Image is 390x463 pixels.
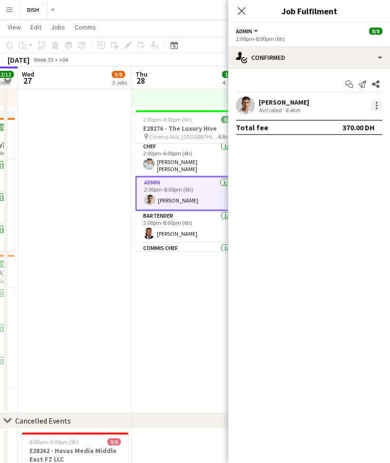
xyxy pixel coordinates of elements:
span: 0/6 [107,438,121,445]
span: Edit [30,23,41,31]
span: 13/13 [222,71,241,78]
span: 3/9 [112,71,125,78]
app-card-role: Chef1/12:00pm-6:00pm (4h)[PERSON_NAME] [PERSON_NAME] [136,141,242,176]
h3: Job Fulfilment [228,5,390,17]
div: 4 Jobs [223,79,241,86]
button: DISH [19,0,47,19]
span: Cinema Akil, [GEOGRAPHIC_DATA] - Warehouse [STREET_ADDRESS] [149,133,218,140]
span: Jobs [51,23,65,31]
div: 2:00pm-8:00pm (6h) [236,35,382,42]
span: Comms [75,23,96,31]
span: View [8,23,21,31]
app-card-role: Admin1/12:00pm-8:00pm (6h)[PERSON_NAME] [136,176,242,211]
div: 3 Jobs [112,79,127,86]
div: 8.4km [283,106,302,114]
div: Total fee [236,123,268,132]
span: Wed [22,70,34,78]
span: Admin [236,28,252,35]
app-job-card: 2:00pm-8:00pm (6h)8/8E28276 - The Luxury Hive Cinema Akil, [GEOGRAPHIC_DATA] - Warehouse [STREET_... [136,110,242,251]
span: 28 [134,75,147,86]
span: Thu [136,70,147,78]
a: View [4,21,25,33]
div: [PERSON_NAME] [259,98,309,106]
span: 8:00am-5:00pm (9h) [29,438,79,445]
a: Jobs [47,21,69,33]
span: 2:00pm-8:00pm (6h) [143,116,192,123]
div: +04 [59,56,68,63]
button: Admin [236,28,260,35]
h3: E28276 - The Luxury Hive [136,124,242,133]
app-card-role: Bartender1/12:00pm-8:00pm (6h)[PERSON_NAME] [136,211,242,243]
a: Edit [27,21,45,33]
a: Comms [71,21,100,33]
div: Not rated [259,106,283,114]
span: 8/8 [369,28,382,35]
span: 6 Roles [218,133,234,140]
app-card-role: Commis Chef1/1 [136,243,242,275]
div: 370.00 DH [342,123,375,132]
div: Confirmed [228,46,390,69]
div: [DATE] [8,55,29,65]
span: Week 35 [31,56,55,63]
div: Cancelled Events [15,416,71,425]
span: 27 [20,75,34,86]
span: 8/8 [221,116,234,123]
